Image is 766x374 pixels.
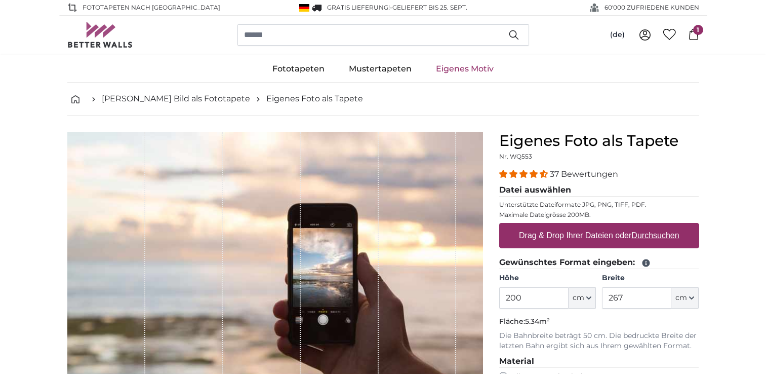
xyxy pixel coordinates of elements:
legend: Material [499,355,699,368]
a: Eigenes Motiv [424,56,506,82]
label: Höhe [499,273,596,283]
a: [PERSON_NAME] Bild als Fototapete [102,93,250,105]
span: 5.34m² [525,317,550,326]
span: - [390,4,467,11]
legend: Datei auswählen [499,184,699,197]
legend: Gewünschtes Format eingeben: [499,256,699,269]
button: cm [671,287,699,309]
span: Fototapeten nach [GEOGRAPHIC_DATA] [83,3,220,12]
p: Fläche: [499,317,699,327]
p: Unterstützte Dateiformate JPG, PNG, TIFF, PDF. [499,201,699,209]
a: Mustertapeten [337,56,424,82]
h1: Eigenes Foto als Tapete [499,132,699,150]
label: Drag & Drop Ihrer Dateien oder [515,226,683,246]
span: GRATIS Lieferung! [327,4,390,11]
span: 60'000 ZUFRIEDENE KUNDEN [604,3,699,12]
img: Betterwalls [67,22,133,48]
button: cm [569,287,596,309]
nav: breadcrumbs [67,83,699,116]
a: Eigenes Foto als Tapete [266,93,363,105]
u: Durchsuchen [631,231,679,240]
a: Fototapeten [260,56,337,82]
span: Geliefert bis 25. Sept. [392,4,467,11]
span: 37 Bewertungen [550,169,618,179]
button: (de) [602,26,633,44]
span: cm [573,293,584,303]
span: cm [675,293,687,303]
span: 1 [693,25,703,35]
span: 4.32 stars [499,169,550,179]
p: Maximale Dateigrösse 200MB. [499,211,699,219]
img: Deutschland [299,4,309,12]
label: Breite [602,273,699,283]
span: Nr. WQ553 [499,153,532,160]
p: Die Bahnbreite beträgt 50 cm. Die bedruckte Breite der letzten Bahn ergibt sich aus Ihrem gewählt... [499,331,699,351]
